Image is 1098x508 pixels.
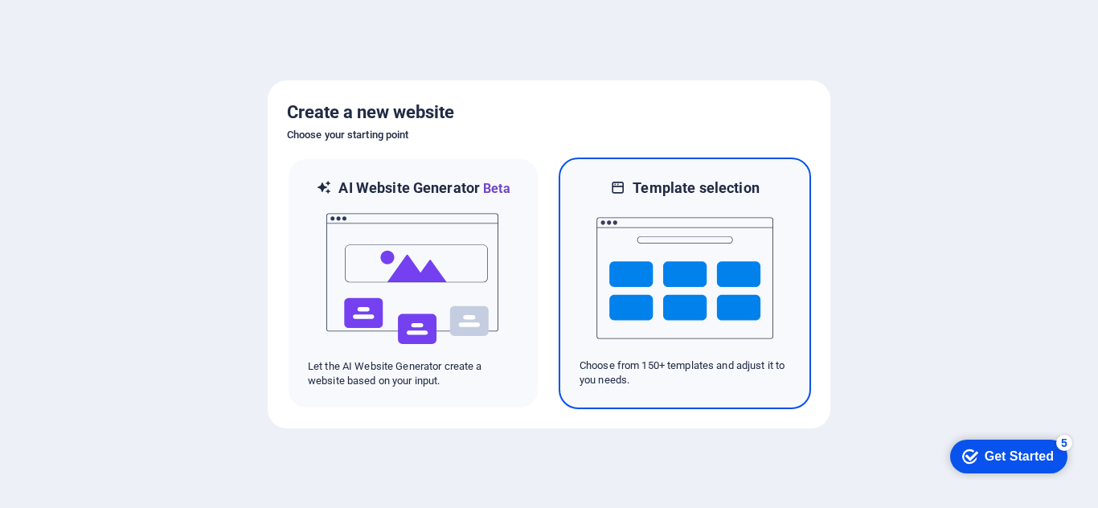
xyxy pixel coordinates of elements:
h6: Choose your starting point [287,125,811,145]
img: ai [325,199,502,359]
div: Get Started [47,18,117,32]
h6: AI Website Generator [338,178,510,199]
p: Let the AI Website Generator create a website based on your input. [308,359,518,388]
div: 5 [119,3,135,19]
div: Get Started 5 items remaining, 0% complete [13,8,130,42]
span: Beta [480,181,510,196]
p: Choose from 150+ templates and adjust it to you needs. [580,358,790,387]
h5: Create a new website [287,100,811,125]
h6: Template selection [633,178,759,198]
div: AI Website GeneratorBetaaiLet the AI Website Generator create a website based on your input. [287,158,539,409]
div: Template selectionChoose from 150+ templates and adjust it to you needs. [559,158,811,409]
